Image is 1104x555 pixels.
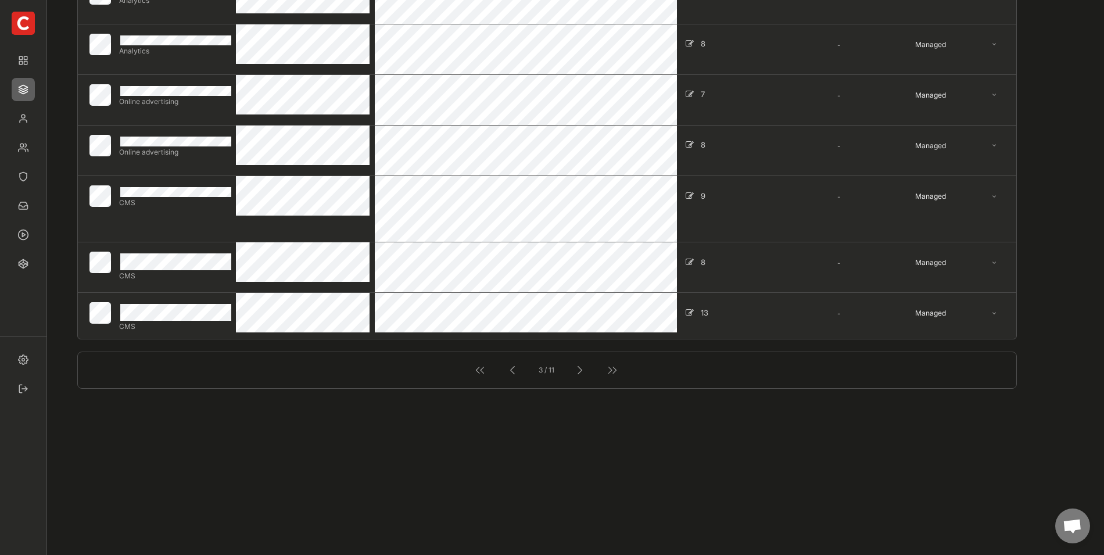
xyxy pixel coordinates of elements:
[119,323,231,330] div: CMS
[528,363,565,378] div: 3 / 11
[701,141,722,150] div: 8
[12,49,35,72] div: Overview
[837,259,892,267] div: -
[12,165,35,188] div: Compliance
[701,90,722,99] div: 7
[701,40,722,49] div: 8
[12,78,35,101] div: Apps
[837,41,892,49] div: -
[701,192,722,201] div: 9
[12,107,35,130] div: Members
[119,47,231,55] div: Analytics
[12,12,35,35] div: eCademy GmbH - Roland Douven (owner)
[12,194,35,217] div: Requests
[837,142,892,150] div: -
[12,252,35,275] div: Insights
[12,223,35,246] div: Workflows
[119,98,231,105] div: Online advertising
[119,148,231,156] div: Online advertising
[837,193,892,200] div: -
[119,272,231,280] div: CMS
[837,310,892,317] div: -
[12,348,35,371] div: Settings
[12,136,35,159] div: Teams/Circles
[1055,509,1090,543] div: Chat öffnen
[701,258,722,267] div: 8
[119,199,231,206] div: CMS
[12,377,35,400] div: Sign out
[701,309,722,318] div: 13
[837,92,892,99] div: -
